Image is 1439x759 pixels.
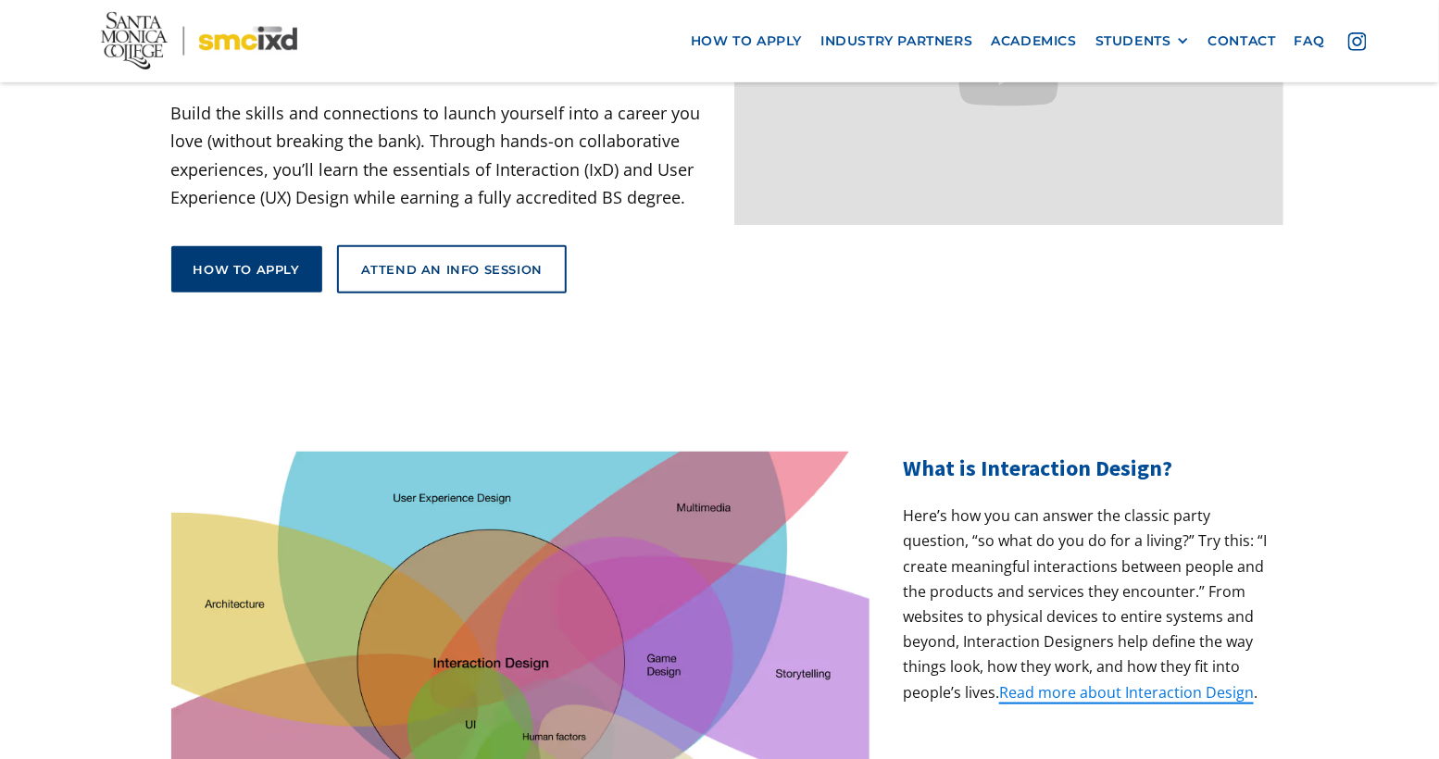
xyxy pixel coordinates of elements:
div: How to apply [194,261,300,278]
a: how to apply [682,24,811,58]
div: Attend an Info Session [361,261,543,278]
img: Santa Monica College - SMC IxD logo [101,12,297,69]
a: Read more about Interaction Design [999,682,1254,704]
a: faq [1285,24,1334,58]
p: Here’s how you can answer the classic party question, “so what do you do for a living?” Try this:... [903,504,1268,705]
a: Attend an Info Session [337,245,567,293]
p: Build the skills and connections to launch yourself into a career you love (without breaking the ... [171,99,720,212]
div: STUDENTS [1095,33,1190,49]
h2: What is Interaction Design? [903,452,1268,485]
div: STUDENTS [1095,33,1171,49]
img: icon - instagram [1348,32,1367,51]
a: Academics [982,24,1086,58]
a: How to apply [171,246,322,292]
a: industry partners [811,24,982,58]
a: contact [1199,24,1285,58]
